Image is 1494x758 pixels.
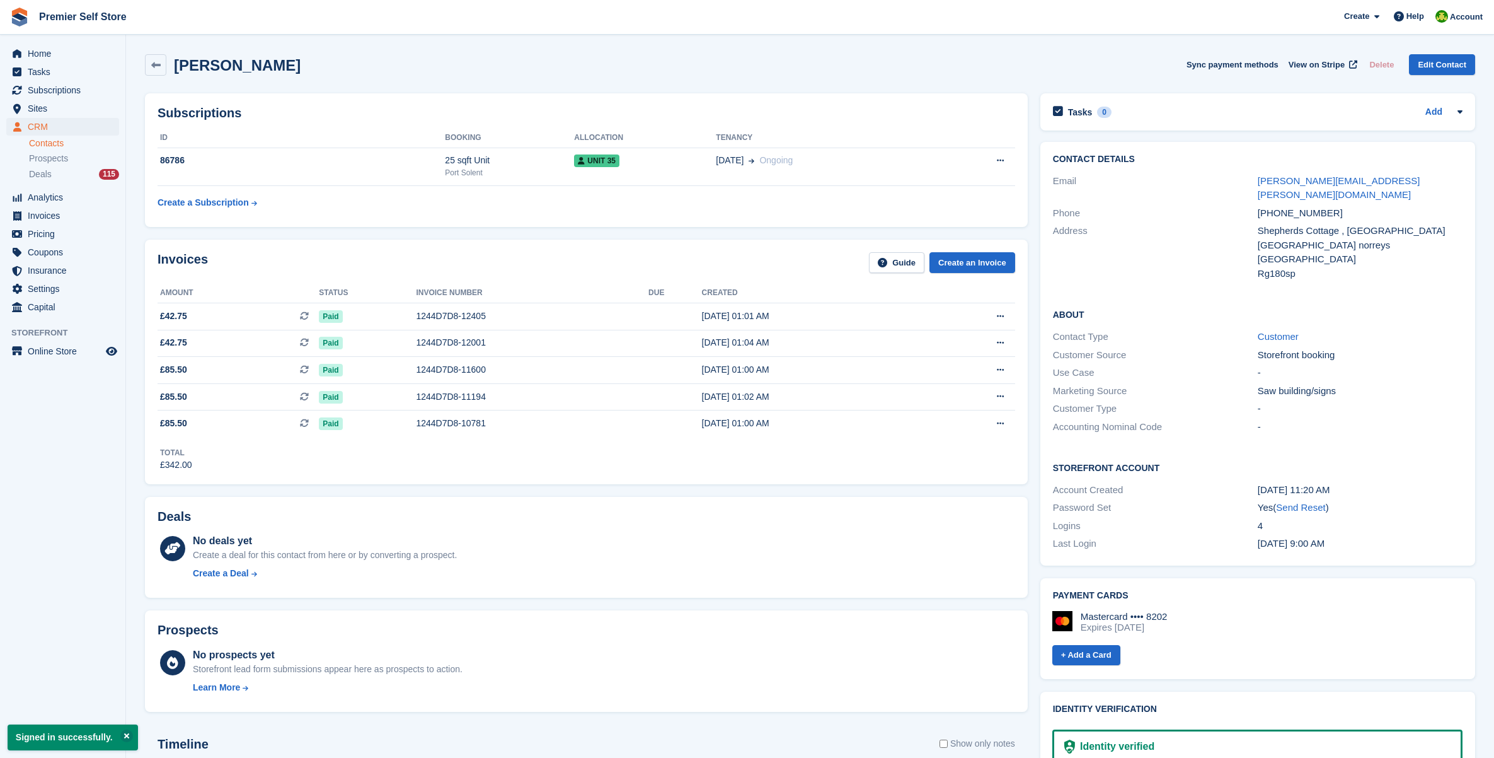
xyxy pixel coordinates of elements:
span: Online Store [28,342,103,360]
th: Created [702,283,927,303]
a: [PERSON_NAME][EMAIL_ADDRESS][PERSON_NAME][DOMAIN_NAME] [1258,175,1420,201]
span: Settings [28,280,103,298]
span: Create [1344,10,1369,23]
a: menu [6,243,119,261]
div: [DATE] 11:20 AM [1258,483,1462,498]
a: Guide [869,252,924,273]
h2: About [1053,308,1462,320]
span: Ongoing [759,155,793,165]
h2: [PERSON_NAME] [174,57,301,74]
span: Deals [29,168,52,180]
div: Create a deal for this contact from here or by converting a prospect. [193,549,457,562]
div: Use Case [1053,366,1258,380]
h2: Identity verification [1053,704,1462,714]
span: Account [1450,11,1483,23]
a: menu [6,118,119,136]
div: £342.00 [160,458,192,472]
a: menu [6,81,119,99]
div: Storefront lead form submissions appear here as prospects to action. [193,663,463,676]
span: View on Stripe [1289,59,1345,71]
div: 1244D7D8-12001 [416,336,648,349]
div: No deals yet [193,534,457,549]
a: Premier Self Store [34,6,132,27]
div: Yes [1258,501,1462,515]
a: Add [1425,105,1442,120]
a: menu [6,262,119,279]
div: No prospects yet [193,648,463,663]
div: Contact Type [1053,330,1258,344]
span: £85.50 [160,390,187,404]
h2: Timeline [158,737,209,752]
label: Show only notes [939,737,1015,750]
div: 86786 [158,154,445,167]
button: Sync payment methods [1187,54,1279,75]
div: Shepherds Cottage , [GEOGRAPHIC_DATA] [1258,224,1462,238]
div: Password Set [1053,501,1258,515]
div: Create a Subscription [158,196,249,209]
div: Account Created [1053,483,1258,498]
div: [DATE] 01:02 AM [702,390,927,404]
th: ID [158,128,445,148]
span: Help [1406,10,1424,23]
a: Create a Deal [193,567,457,580]
input: Show only notes [939,737,948,750]
span: £42.75 [160,310,187,323]
div: 1244D7D8-11194 [416,390,648,404]
div: Accounting Nominal Code [1053,420,1258,434]
span: ( ) [1273,502,1328,513]
div: Last Login [1053,537,1258,551]
a: Prospects [29,152,119,165]
a: menu [6,63,119,81]
a: + Add a Card [1052,645,1120,666]
th: Invoice number [416,283,648,303]
div: Marketing Source [1053,384,1258,399]
span: Storefront [11,327,125,339]
a: menu [6,189,119,206]
span: Tasks [28,63,103,81]
th: Due [648,283,702,303]
a: menu [6,342,119,360]
div: [GEOGRAPHIC_DATA] norreys [1258,238,1462,253]
span: Coupons [28,243,103,261]
h2: Deals [158,510,191,524]
th: Tenancy [716,128,938,148]
img: Millie Walcroft [1435,10,1448,23]
div: Email [1053,174,1258,202]
img: Identity Verification Ready [1064,740,1075,754]
div: - [1258,402,1462,416]
div: Total [160,447,192,458]
span: [DATE] [716,154,744,167]
th: Amount [158,283,319,303]
time: 2025-05-26 08:00:49 UTC [1258,538,1324,549]
span: Paid [319,364,342,376]
span: Insurance [28,262,103,279]
div: [GEOGRAPHIC_DATA] [1258,252,1462,267]
a: Preview store [104,344,119,359]
div: Rg180sp [1258,267,1462,281]
th: Status [319,283,416,303]
div: Logins [1053,519,1258,534]
div: Address [1053,224,1258,281]
div: Port Solent [445,167,574,178]
div: Create a Deal [193,567,249,580]
a: View on Stripe [1284,54,1360,75]
a: menu [6,280,119,298]
div: 1244D7D8-10781 [416,417,648,430]
a: Deals 115 [29,168,119,181]
a: Create an Invoice [929,252,1015,273]
span: Home [28,45,103,62]
span: Paid [319,337,342,349]
span: £42.75 [160,336,187,349]
div: 1244D7D8-12405 [416,310,648,323]
a: Create a Subscription [158,191,257,214]
a: Edit Contact [1409,54,1475,75]
div: Mastercard •••• 8202 [1081,611,1168,622]
div: 1244D7D8-11600 [416,363,648,376]
div: 0 [1097,107,1112,118]
h2: Subscriptions [158,106,1015,120]
span: Invoices [28,207,103,224]
div: Identity verified [1075,739,1154,754]
div: Learn More [193,681,240,694]
span: Prospects [29,153,68,165]
span: Analytics [28,189,103,206]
